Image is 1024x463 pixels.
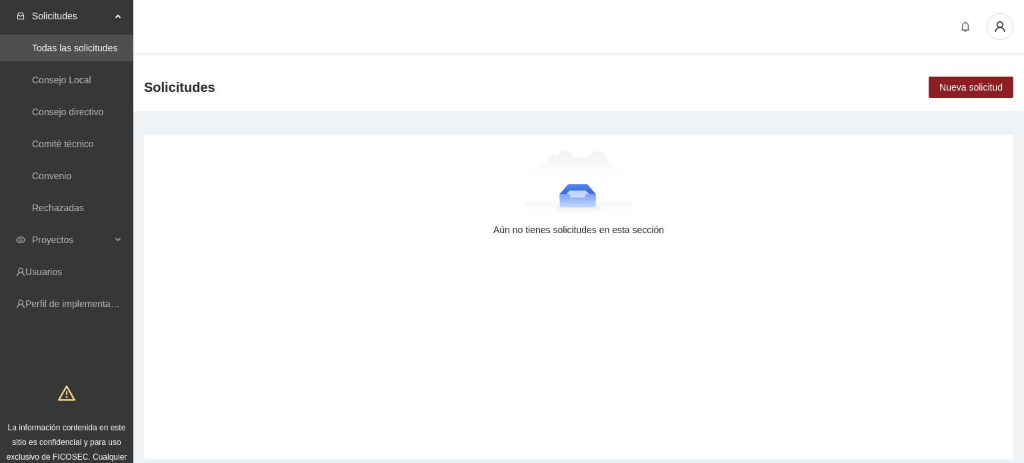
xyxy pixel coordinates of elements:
a: Perfil de implementadora [25,298,129,309]
a: Todas las solicitudes [32,43,117,53]
a: Consejo directivo [32,107,103,117]
span: Solicitudes [32,3,111,29]
span: Solicitudes [144,77,215,98]
span: Proyectos [32,227,111,253]
a: Comité técnico [32,139,94,149]
span: user [987,21,1013,33]
span: eye [16,235,25,244]
span: warning [58,384,75,402]
button: Nueva solicitud [929,77,1013,98]
span: inbox [16,11,25,21]
span: bell [955,21,975,32]
img: Aún no tienes solicitudes en esta sección [525,151,633,217]
a: Rechazadas [32,203,84,213]
a: Convenio [32,171,71,181]
span: Nueva solicitud [939,80,1003,95]
a: Consejo Local [32,75,91,85]
button: bell [955,16,976,37]
button: user [987,13,1013,40]
a: Usuarios [25,266,62,277]
div: Aún no tienes solicitudes en esta sección [165,223,992,237]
